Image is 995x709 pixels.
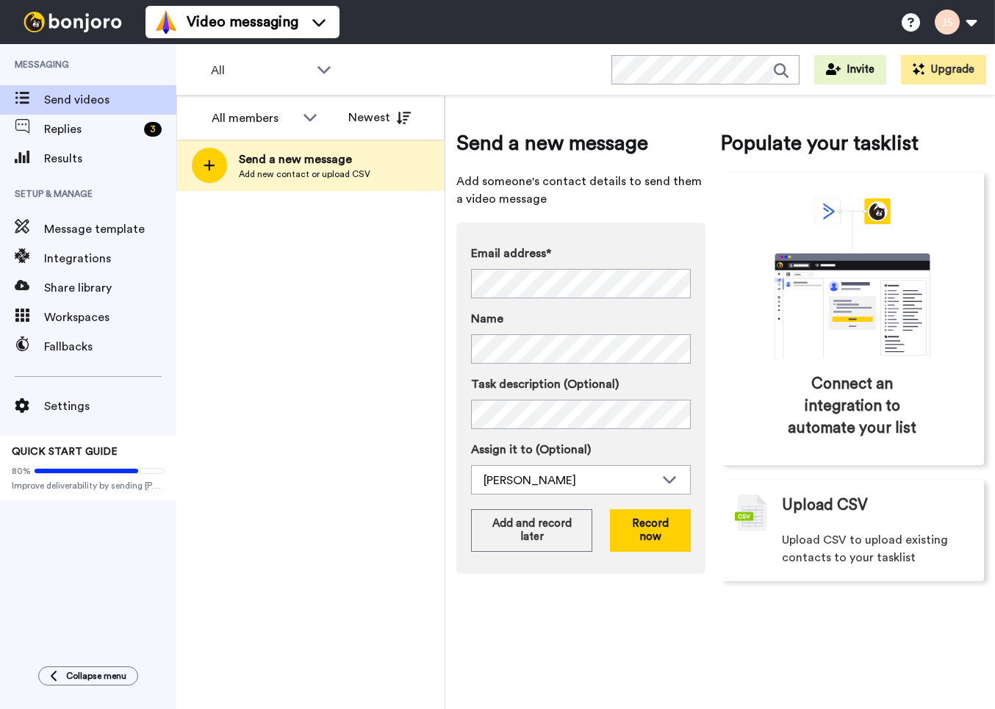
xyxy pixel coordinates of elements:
[456,129,705,158] span: Send a new message
[154,10,178,34] img: vm-color.svg
[211,62,309,79] span: All
[44,220,176,238] span: Message template
[44,91,176,109] span: Send videos
[12,480,165,492] span: Improve deliverability by sending [PERSON_NAME]’s from your own email
[783,373,922,439] span: Connect an integration to automate your list
[814,55,886,84] button: Invite
[212,109,295,127] div: All members
[337,103,422,132] button: Newest
[456,173,705,208] span: Add someone's contact details to send them a video message
[44,150,176,168] span: Results
[782,531,969,566] span: Upload CSV to upload existing contacts to your tasklist
[144,122,162,137] div: 3
[66,670,126,682] span: Collapse menu
[12,465,31,477] span: 80%
[471,310,503,328] span: Name
[44,397,176,415] span: Settings
[471,441,691,458] label: Assign it to (Optional)
[471,245,691,262] label: Email address*
[38,666,138,685] button: Collapse menu
[610,509,691,552] button: Record now
[720,129,984,158] span: Populate your tasklist
[44,279,176,297] span: Share library
[471,509,592,552] button: Add and record later
[742,198,963,359] div: animation
[239,168,370,180] span: Add new contact or upload CSV
[18,12,128,32] img: bj-logo-header-white.svg
[239,151,370,168] span: Send a new message
[12,447,118,457] span: QUICK START GUIDE
[44,309,176,326] span: Workspaces
[735,494,767,531] img: csv-grey.png
[484,472,655,489] div: [PERSON_NAME]
[187,12,298,32] span: Video messaging
[901,55,986,84] button: Upgrade
[471,375,691,393] label: Task description (Optional)
[44,250,176,267] span: Integrations
[44,120,138,138] span: Replies
[44,338,176,356] span: Fallbacks
[782,494,868,517] span: Upload CSV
